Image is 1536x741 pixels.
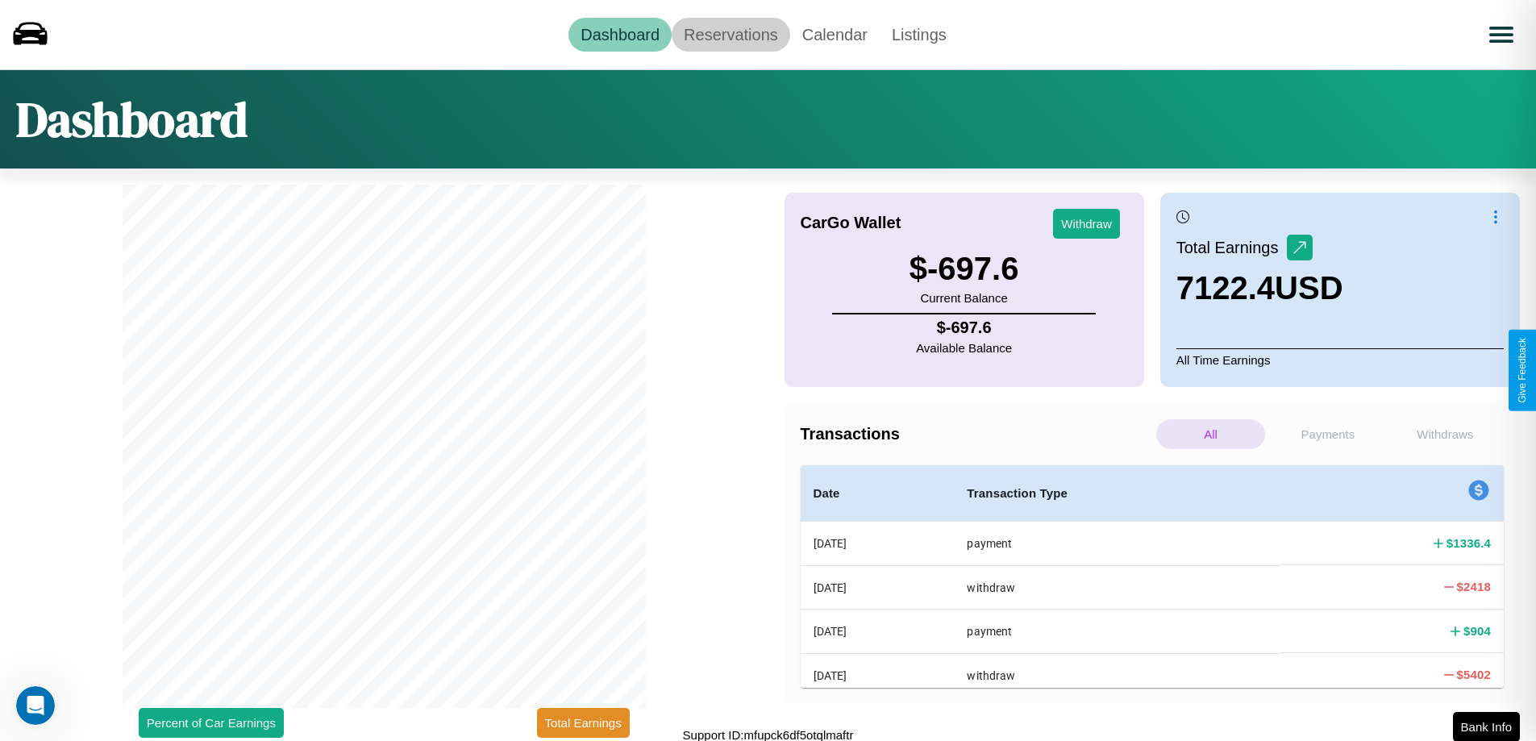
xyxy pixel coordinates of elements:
[790,18,880,52] a: Calendar
[1053,209,1120,239] button: Withdraw
[139,708,284,738] button: Percent of Car Earnings
[954,522,1280,566] th: payment
[1447,535,1491,552] h4: $ 1336.4
[801,653,955,697] th: [DATE]
[954,565,1280,609] th: withdraw
[967,484,1268,503] h4: Transaction Type
[910,251,1019,287] h3: $ -697.6
[954,653,1280,697] th: withdraw
[801,425,1152,443] h4: Transactions
[801,610,955,653] th: [DATE]
[1156,419,1265,449] p: All
[916,337,1012,359] p: Available Balance
[954,610,1280,653] th: payment
[1176,270,1343,306] h3: 7122.4 USD
[814,484,942,503] h4: Date
[1391,419,1500,449] p: Withdraws
[1176,348,1504,371] p: All Time Earnings
[16,686,55,725] iframe: Intercom live chat
[1517,338,1528,403] div: Give Feedback
[568,18,672,52] a: Dashboard
[880,18,959,52] a: Listings
[1479,12,1524,57] button: Open menu
[916,318,1012,337] h4: $ -697.6
[1176,233,1287,262] p: Total Earnings
[801,565,955,609] th: [DATE]
[1463,622,1491,639] h4: $ 904
[910,287,1019,309] p: Current Balance
[672,18,790,52] a: Reservations
[801,214,901,232] h4: CarGo Wallet
[1273,419,1382,449] p: Payments
[16,86,248,152] h1: Dashboard
[1457,666,1491,683] h4: $ 5402
[1457,578,1491,595] h4: $ 2418
[537,708,630,738] button: Total Earnings
[801,522,955,566] th: [DATE]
